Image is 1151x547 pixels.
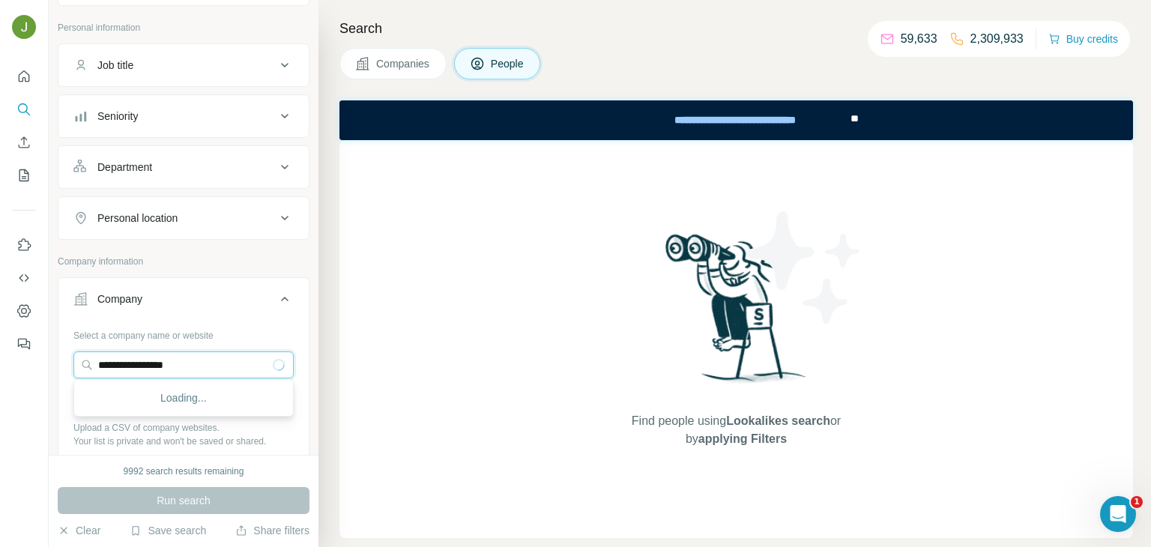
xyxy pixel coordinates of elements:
[12,96,36,123] button: Search
[12,265,36,291] button: Use Surfe API
[12,63,36,90] button: Quick start
[12,15,36,39] img: Avatar
[77,383,290,413] div: Loading...
[97,109,138,124] div: Seniority
[970,30,1024,48] p: 2,309,933
[12,297,36,324] button: Dashboard
[698,432,787,445] span: applying Filters
[1131,496,1143,508] span: 1
[58,523,100,538] button: Clear
[58,47,309,83] button: Job title
[12,232,36,259] button: Use Surfe on LinkedIn
[616,412,856,448] span: Find people using or by
[12,330,36,357] button: Feedback
[58,255,309,268] p: Company information
[73,323,294,342] div: Select a company name or website
[339,100,1133,140] iframe: Banner
[235,523,309,538] button: Share filters
[97,211,178,226] div: Personal location
[901,30,937,48] p: 59,633
[376,56,431,71] span: Companies
[1100,496,1136,532] iframe: Intercom live chat
[58,149,309,185] button: Department
[97,291,142,306] div: Company
[58,281,309,323] button: Company
[58,21,309,34] p: Personal information
[124,465,244,478] div: 9992 search results remaining
[737,200,871,335] img: Surfe Illustration - Stars
[58,200,309,236] button: Personal location
[97,58,133,73] div: Job title
[12,129,36,156] button: Enrich CSV
[73,421,294,435] p: Upload a CSV of company websites.
[726,414,830,427] span: Lookalikes search
[339,18,1133,39] h4: Search
[12,162,36,189] button: My lists
[1048,28,1118,49] button: Buy credits
[73,435,294,448] p: Your list is private and won't be saved or shared.
[491,56,525,71] span: People
[659,230,815,397] img: Surfe Illustration - Woman searching with binoculars
[58,98,309,134] button: Seniority
[130,523,206,538] button: Save search
[97,160,152,175] div: Department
